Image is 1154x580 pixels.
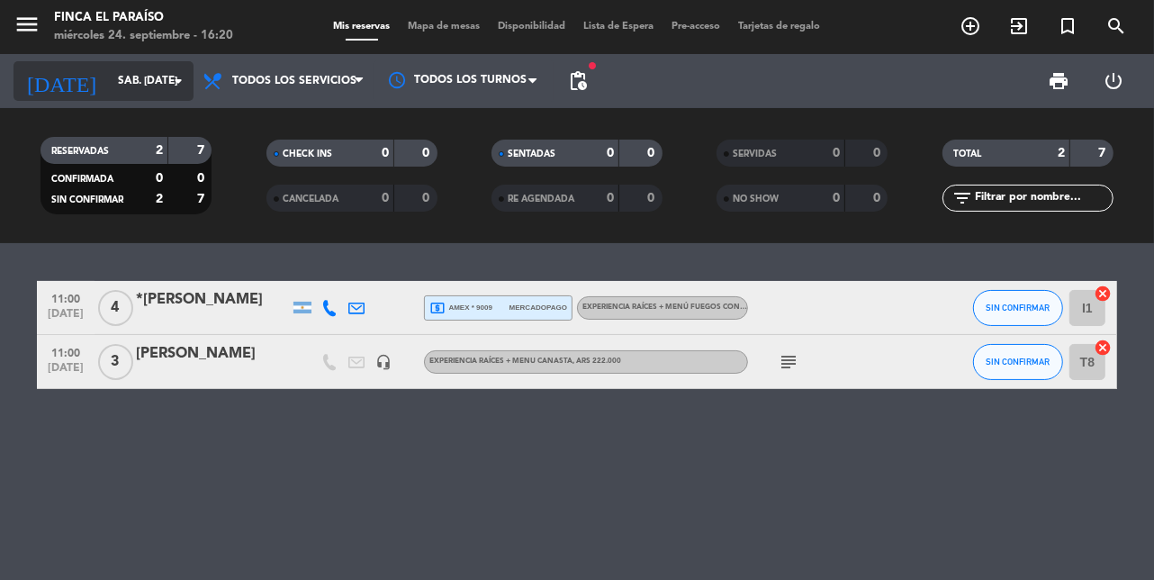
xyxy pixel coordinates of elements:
strong: 2 [1058,147,1065,159]
span: Pre-acceso [663,22,730,32]
button: SIN CONFIRMAR [973,344,1063,380]
div: *[PERSON_NAME] [136,288,289,312]
strong: 7 [1098,147,1109,159]
i: power_settings_new [1103,70,1124,92]
span: pending_actions [567,70,589,92]
span: Lista de Espera [575,22,663,32]
strong: 0 [833,147,840,159]
i: subject [778,351,799,373]
i: local_atm [429,300,446,316]
strong: 0 [382,192,389,204]
span: SERVIDAS [733,150,777,159]
button: menu [14,11,41,44]
span: 4 [98,290,133,326]
strong: 0 [648,192,659,204]
span: print [1048,70,1069,92]
span: [DATE] [43,308,88,329]
strong: 0 [873,147,884,159]
i: filter_list [951,187,973,209]
span: , ARS 222.000 [572,358,621,365]
span: CANCELADA [283,195,338,204]
span: RESERVADAS [51,147,109,156]
i: menu [14,11,41,38]
span: SENTADAS [508,150,555,159]
i: cancel [1094,285,1112,303]
span: CONFIRMADA [51,175,113,184]
strong: 7 [197,144,208,157]
div: Finca El Paraíso [54,9,233,27]
span: EXPERIENCIA RAÍCES + MENÚ FUEGOS con Maridaje de Sangre | 11hs [582,304,848,311]
i: turned_in_not [1057,15,1078,37]
i: search [1105,15,1127,37]
strong: 2 [156,144,163,157]
input: Filtrar por nombre... [973,188,1113,208]
i: arrow_drop_down [167,70,189,92]
strong: 0 [607,192,614,204]
strong: 2 [156,193,163,205]
span: RE AGENDADA [508,195,574,204]
span: mercadopago [509,302,567,313]
i: [DATE] [14,61,109,101]
div: [PERSON_NAME] [136,342,289,366]
strong: 0 [422,147,433,159]
i: headset_mic [375,354,392,370]
span: EXPERIENCIA RAÍCES + MENU CANASTA [429,358,621,365]
span: [DATE] [43,362,88,383]
strong: 0 [156,172,163,185]
i: cancel [1094,339,1112,357]
span: amex * 9009 [429,300,492,316]
strong: 7 [197,193,208,205]
span: TOTAL [953,150,981,159]
span: Disponibilidad [490,22,575,32]
span: CHECK INS [283,150,332,159]
span: 11:00 [43,287,88,308]
span: 11:00 [43,341,88,362]
strong: 0 [197,172,208,185]
strong: 0 [873,192,884,204]
span: NO SHOW [733,195,779,204]
span: Todos los servicios [232,75,356,87]
strong: 0 [382,147,389,159]
span: Mis reservas [325,22,400,32]
span: SIN CONFIRMAR [987,303,1050,313]
i: add_circle_outline [960,15,981,37]
strong: 0 [833,192,840,204]
span: fiber_manual_record [587,60,598,71]
div: LOG OUT [1086,54,1141,108]
span: 3 [98,344,133,380]
strong: 0 [607,147,614,159]
span: SIN CONFIRMAR [51,195,123,204]
strong: 0 [422,192,433,204]
button: SIN CONFIRMAR [973,290,1063,326]
span: Tarjetas de regalo [730,22,830,32]
strong: 0 [648,147,659,159]
span: Mapa de mesas [400,22,490,32]
div: miércoles 24. septiembre - 16:20 [54,27,233,45]
i: exit_to_app [1008,15,1030,37]
span: SIN CONFIRMAR [987,357,1050,367]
